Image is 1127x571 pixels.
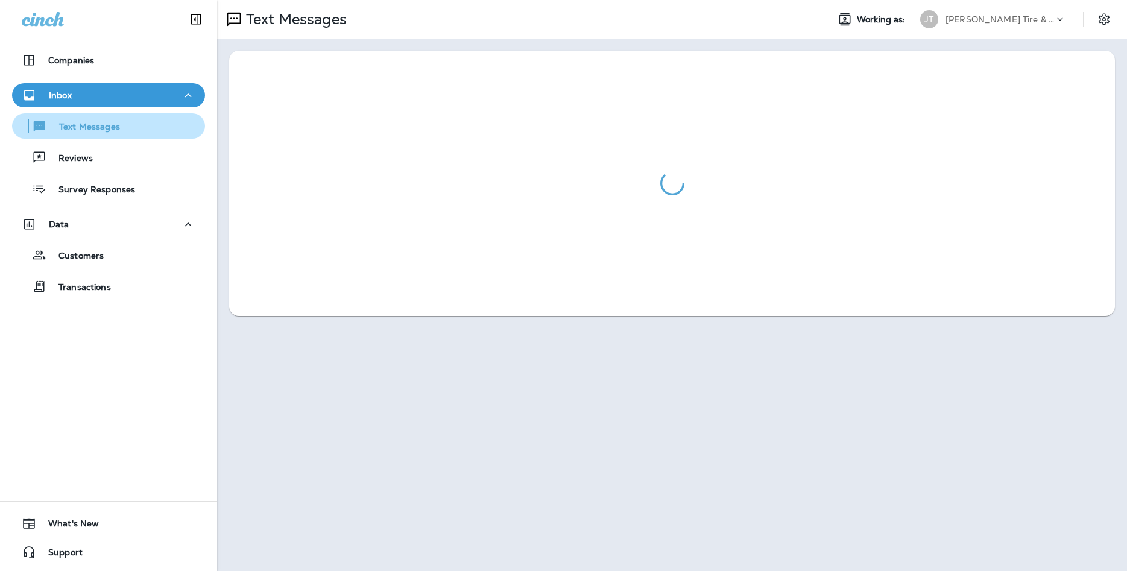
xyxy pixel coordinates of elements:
[12,176,205,201] button: Survey Responses
[47,122,120,133] p: Text Messages
[12,48,205,72] button: Companies
[12,511,205,535] button: What's New
[46,282,111,294] p: Transactions
[12,145,205,170] button: Reviews
[920,10,938,28] div: JT
[48,55,94,65] p: Companies
[857,14,908,25] span: Working as:
[12,212,205,236] button: Data
[12,242,205,268] button: Customers
[46,251,104,262] p: Customers
[12,83,205,107] button: Inbox
[945,14,1054,24] p: [PERSON_NAME] Tire & Auto
[12,274,205,299] button: Transactions
[1093,8,1115,30] button: Settings
[49,219,69,229] p: Data
[46,185,135,196] p: Survey Responses
[36,547,83,562] span: Support
[12,113,205,139] button: Text Messages
[12,540,205,564] button: Support
[49,90,72,100] p: Inbox
[179,7,213,31] button: Collapse Sidebar
[36,519,99,533] span: What's New
[46,153,93,165] p: Reviews
[241,10,347,28] p: Text Messages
